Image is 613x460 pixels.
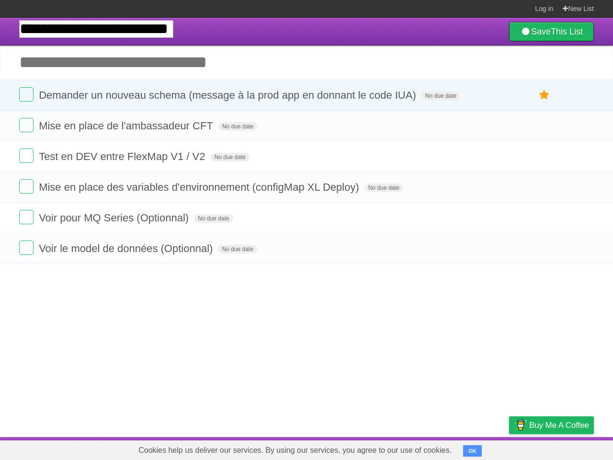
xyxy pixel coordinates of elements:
[39,89,419,101] span: Demander un nouveau schema (message à la prod app en donnant le code IUA)
[19,241,34,255] label: Done
[211,153,250,161] span: No due date
[497,439,522,458] a: Privacy
[364,184,403,192] span: No due date
[529,417,589,434] span: Buy me a coffee
[535,87,554,103] label: Star task
[129,441,461,460] span: Cookies help us deliver our services. By using our services, you agree to our use of cookies.
[194,214,233,223] span: No due date
[421,92,460,100] span: No due date
[514,417,527,433] img: Buy me a coffee
[463,445,482,457] button: OK
[19,210,34,224] label: Done
[413,439,452,458] a: Developers
[509,416,594,434] a: Buy me a coffee
[509,22,594,41] a: SaveThis List
[39,242,215,254] span: Voir le model de données (Optionnal)
[39,181,362,193] span: Mise en place des variables d'environnement (configMap XL Deploy)
[218,122,257,131] span: No due date
[19,118,34,132] label: Done
[382,439,402,458] a: About
[551,27,583,36] b: This List
[39,212,191,224] span: Voir pour MQ Series (Optionnal)
[39,150,207,162] span: Test en DEV entre FlexMap V1 / V2
[19,149,34,163] label: Done
[534,439,594,458] a: Suggest a feature
[464,439,485,458] a: Terms
[218,245,257,253] span: No due date
[19,179,34,194] label: Done
[39,120,216,132] span: Mise en place de l'ambassadeur CFT
[19,87,34,102] label: Done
